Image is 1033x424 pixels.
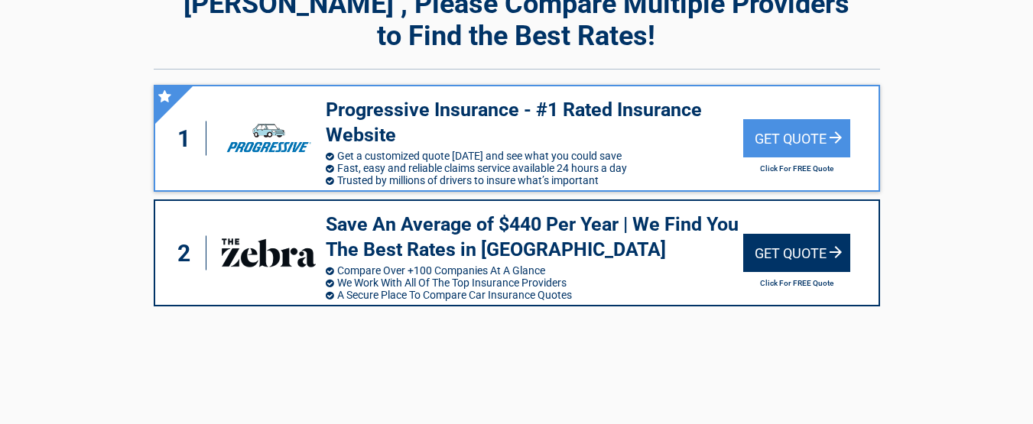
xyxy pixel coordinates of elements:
li: Get a customized quote [DATE] and see what you could save [326,150,743,162]
li: Fast, easy and reliable claims service available 24 hours a day [326,162,743,174]
li: A Secure Place To Compare Car Insurance Quotes [326,289,743,301]
div: Get Quote [743,234,850,272]
h3: Save An Average of $440 Per Year | We Find You The Best Rates in [GEOGRAPHIC_DATA] [326,212,743,262]
img: thezebra's logo [219,229,317,277]
li: Compare Over +100 Companies At A Glance [326,264,743,277]
li: Trusted by millions of drivers to insure what’s important [326,174,743,186]
img: progressive's logo [219,115,317,162]
div: Get Quote [743,119,850,157]
li: We Work With All Of The Top Insurance Providers [326,277,743,289]
h3: Progressive Insurance - #1 Rated Insurance Website [326,98,743,147]
h2: Click For FREE Quote [743,164,850,173]
h2: Click For FREE Quote [743,279,850,287]
div: 1 [171,121,207,156]
div: 2 [171,236,207,270]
